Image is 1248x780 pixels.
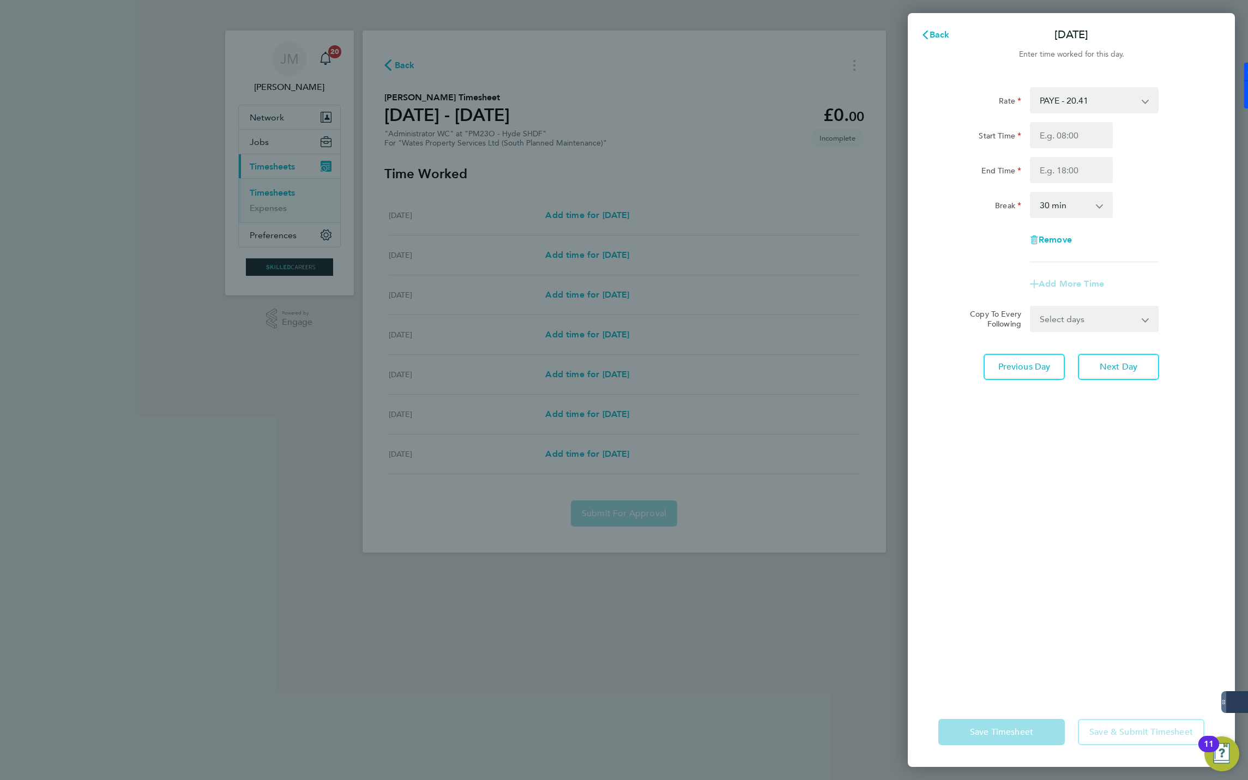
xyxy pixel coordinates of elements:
[908,48,1235,61] div: Enter time worked for this day.
[999,96,1021,109] label: Rate
[979,131,1021,144] label: Start Time
[1039,234,1072,245] span: Remove
[1030,235,1072,244] button: Remove
[1078,354,1159,380] button: Next Day
[1100,361,1137,372] span: Next Day
[910,24,961,46] button: Back
[984,354,1065,380] button: Previous Day
[930,29,950,40] span: Back
[995,201,1021,214] label: Break
[961,309,1021,329] label: Copy To Every Following
[1054,27,1088,43] p: [DATE]
[1030,122,1113,148] input: E.g. 08:00
[998,361,1051,372] span: Previous Day
[1204,744,1214,758] div: 11
[981,166,1021,179] label: End Time
[1204,736,1239,771] button: Open Resource Center, 11 new notifications
[1030,157,1113,183] input: E.g. 18:00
